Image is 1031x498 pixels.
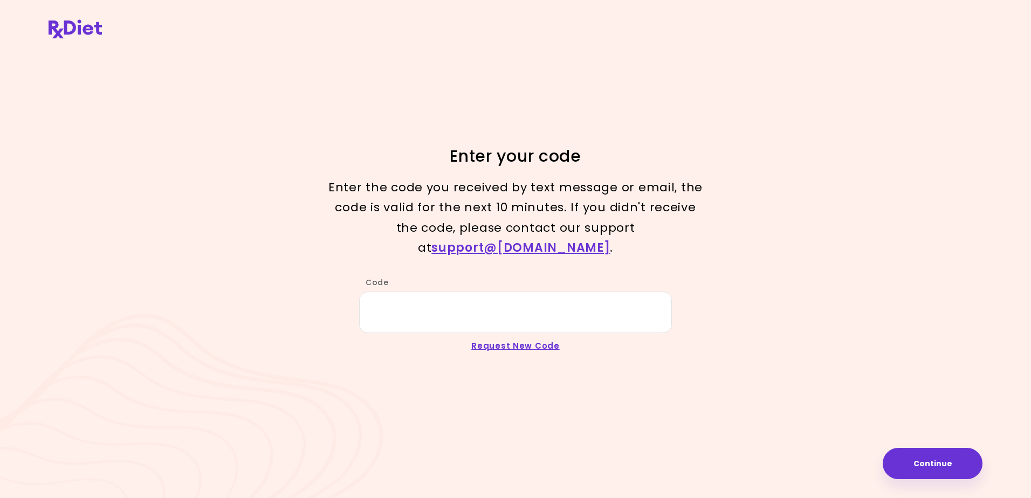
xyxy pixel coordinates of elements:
a: Request New Code [471,340,560,351]
button: Continue [883,448,982,479]
p: Enter the code you received by text message or email, the code is valid for the next 10 minutes. ... [327,177,704,258]
a: support@[DOMAIN_NAME] [431,239,610,256]
label: Code [359,277,389,288]
h1: Enter your code [327,146,704,167]
img: RxDiet [49,19,102,38]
